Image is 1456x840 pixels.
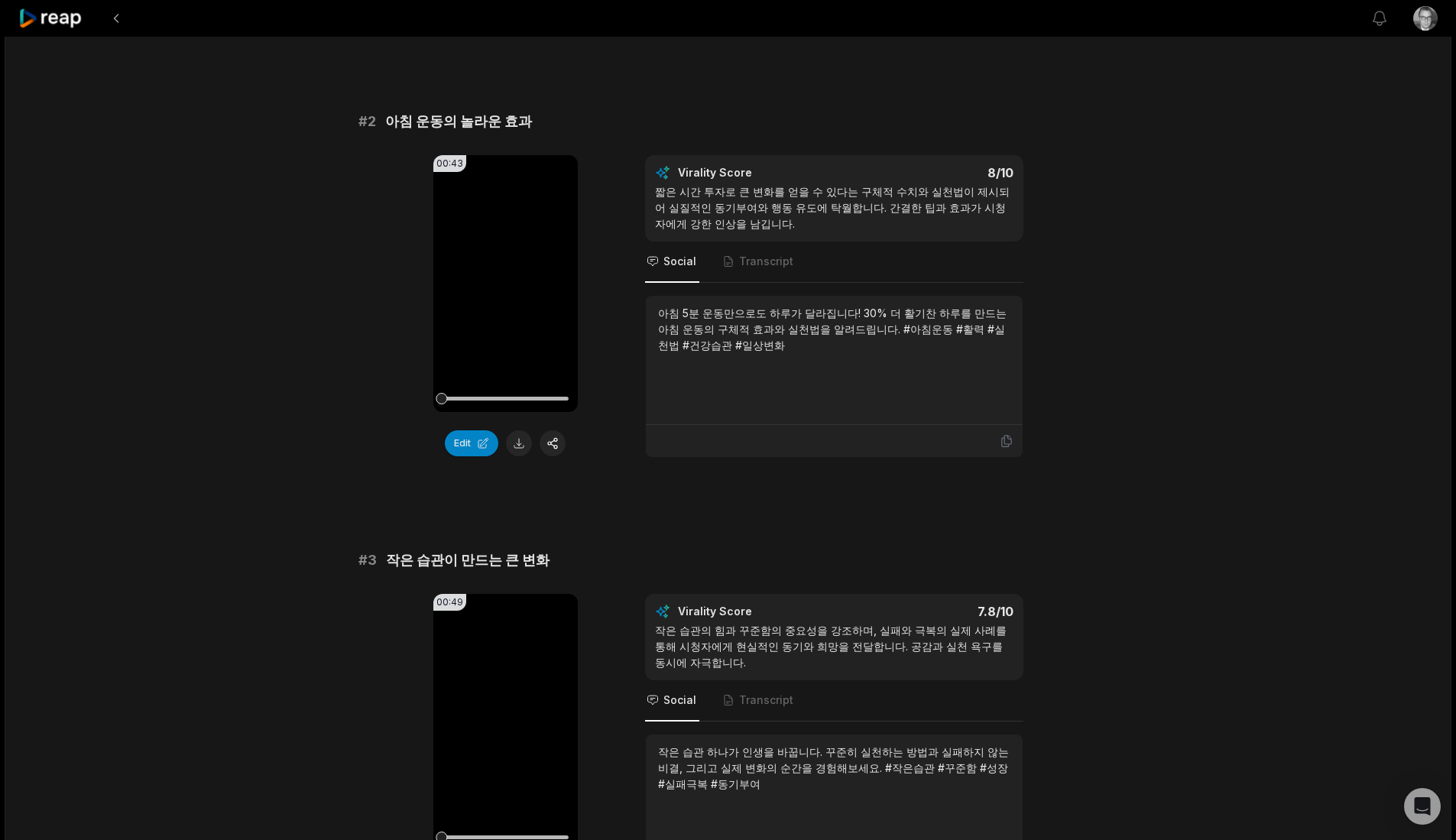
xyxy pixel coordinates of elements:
div: Virality Score [678,604,842,619]
span: # 2 [358,111,376,132]
video: Your browser does not support mp4 format. [433,155,578,412]
div: 작은 습관의 힘과 꾸준함의 중요성을 강조하며, 실패와 극복의 실제 사례를 통해 시청자에게 현실적인 동기와 희망을 전달합니다. 공감과 실천 욕구를 동시에 자극합니다. [655,622,1013,670]
nav: Tabs [645,242,1023,283]
span: # 3 [358,550,377,571]
div: 짧은 시간 투자로 큰 변화를 얻을 수 있다는 구체적 수치와 실천법이 제시되어 실질적인 동기부여와 행동 유도에 탁월합니다. 간결한 팁과 효과가 시청자에게 강한 인상을 남깁니다. [655,183,1013,232]
span: Social [663,692,696,708]
span: 아침 운동의 놀라운 효과 [385,111,532,132]
div: 7.8 /10 [849,604,1013,619]
span: 작은 습관이 만드는 큰 변화 [386,550,550,571]
span: Transcript [739,692,793,708]
div: 아침 5분 운동만으로도 하루가 달라집니다! 30% 더 활기찬 하루를 만드는 아침 운동의 구체적 효과와 실천법을 알려드립니다. #아침운동 #활력 #실천법 #건강습관 #일상변화 [658,305,1010,353]
div: 8 /10 [849,165,1013,180]
nav: Tabs [645,680,1023,722]
div: Open Intercom Messenger [1404,788,1441,825]
span: Transcript [739,254,793,269]
button: Edit [445,430,498,456]
span: Social [663,254,696,269]
div: Virality Score [678,165,842,180]
div: 작은 습관 하나가 인생을 바꿉니다. 꾸준히 실천하는 방법과 실패하지 않는 비결, 그리고 실제 변화의 순간을 경험해보세요. #작은습관 #꾸준함 #성장 #실패극복 #동기부여 [658,744,1010,792]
